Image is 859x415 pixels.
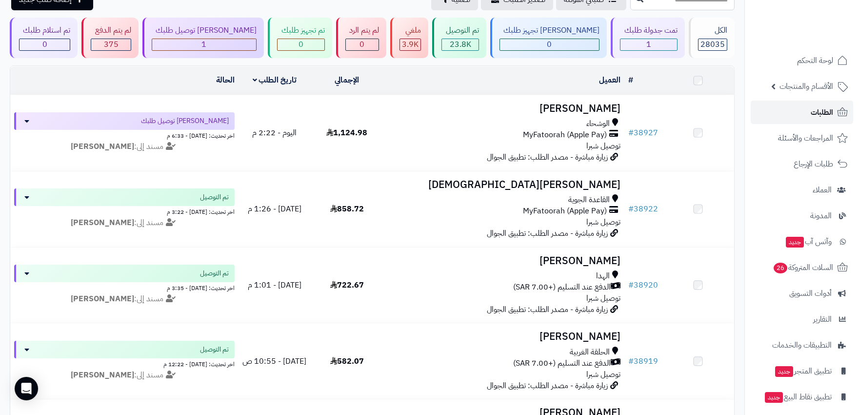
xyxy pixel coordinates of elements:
[500,39,599,50] div: 0
[811,105,833,119] span: الطلبات
[299,39,303,50] span: 0
[19,25,70,36] div: تم استلام طلبك
[628,127,658,139] a: #38927
[152,39,256,50] div: 1
[523,206,607,217] span: MyFatoorah (Apple Pay)
[252,127,297,139] span: اليوم - 2:22 م
[513,282,611,293] span: الدفع عند التسليم (+7.00 SAR)
[141,116,229,126] span: [PERSON_NAME] توصيل طلبك
[570,347,610,358] span: الحلقة الغربية
[91,25,131,36] div: لم يتم الدفع
[91,39,130,50] div: 375
[586,292,620,304] span: توصيل شبرا
[778,131,833,145] span: المراجعات والأسئلة
[751,126,853,150] a: المراجعات والأسئلة
[8,18,80,58] a: تم استلام طلبك 0
[793,7,850,28] img: logo-2.png
[488,18,609,58] a: [PERSON_NAME] تجهيز طلبك 0
[620,39,677,50] div: 1
[698,25,727,36] div: الكل
[15,377,38,400] div: Open Intercom Messenger
[751,49,853,72] a: لوحة التحكم
[441,25,479,36] div: تم التوصيل
[786,237,804,248] span: جديد
[387,255,620,267] h3: [PERSON_NAME]
[751,101,853,124] a: الطلبات
[278,39,324,50] div: 0
[779,80,833,93] span: الأقسام والمنتجات
[764,390,832,404] span: تطبيق نقاط البيع
[774,263,787,273] span: 26
[450,39,471,50] span: 23.8K
[330,279,364,291] span: 722.67
[346,39,379,50] div: 0
[628,279,658,291] a: #38920
[628,203,634,215] span: #
[628,279,634,291] span: #
[774,364,832,378] span: تطبيق المتجر
[387,331,620,342] h3: [PERSON_NAME]
[104,39,119,50] span: 375
[785,235,832,249] span: وآتس آب
[326,127,367,139] span: 1,124.98
[751,256,853,279] a: السلات المتروكة26
[335,74,359,86] a: الإجمالي
[387,103,620,114] h3: [PERSON_NAME]
[628,74,633,86] a: #
[487,380,608,392] span: زيارة مباشرة - مصدر الطلب: تطبيق الجوال
[810,209,832,223] span: المدونة
[547,39,552,50] span: 0
[586,140,620,152] span: توصيل شبرا
[7,293,242,305] div: مسند إلى:
[813,312,832,326] span: التقارير
[345,25,379,36] div: لم يتم الرد
[751,204,853,228] a: المدونة
[523,129,607,141] span: MyFatoorah (Apple Pay)
[628,355,634,367] span: #
[775,366,793,377] span: جديد
[330,203,364,215] span: 858.72
[773,261,833,274] span: السلات المتروكة
[751,385,853,409] a: تطبيق نقاط البيعجديد
[430,18,488,58] a: تم التوصيل 23.8K
[253,74,297,86] a: تاريخ الطلب
[586,369,620,380] span: توصيل شبرا
[71,141,134,152] strong: [PERSON_NAME]
[388,18,430,58] a: ملغي 3.9K
[201,39,206,50] span: 1
[71,217,134,228] strong: [PERSON_NAME]
[200,345,229,354] span: تم التوصيل
[628,203,658,215] a: #38922
[42,39,47,50] span: 0
[765,392,783,403] span: جديد
[400,39,420,50] div: 3858
[200,192,229,202] span: تم التوصيل
[360,39,364,50] span: 0
[794,157,833,171] span: طلبات الإرجاع
[330,355,364,367] span: 582.07
[789,287,832,300] span: أدوات التسويق
[71,369,134,381] strong: [PERSON_NAME]
[14,358,235,369] div: اخر تحديث: [DATE] - 12:22 م
[487,151,608,163] span: زيارة مباشرة - مصدر الطلب: تطبيق الجوال
[620,25,677,36] div: تمت جدولة طلبك
[646,39,651,50] span: 1
[596,270,610,282] span: الهدا
[242,355,306,367] span: [DATE] - 10:55 ص
[80,18,140,58] a: لم يتم الدفع 375
[277,25,324,36] div: تم تجهيز طلبك
[266,18,334,58] a: تم تجهيز طلبك 0
[248,279,301,291] span: [DATE] - 1:01 م
[14,206,235,216] div: اخر تحديث: [DATE] - 3:22 م
[687,18,737,58] a: الكل28035
[152,25,257,36] div: [PERSON_NAME] توصيل طلبك
[334,18,388,58] a: لم يتم الرد 0
[14,130,235,140] div: اخر تحديث: [DATE] - 6:33 م
[20,39,70,50] div: 0
[751,152,853,176] a: طلبات الإرجاع
[586,118,610,129] span: الوشحاء
[609,18,686,58] a: تمت جدولة طلبك 1
[813,183,832,197] span: العملاء
[499,25,599,36] div: [PERSON_NAME] تجهيز طلبك
[487,228,608,239] span: زيارة مباشرة - مصدر الطلب: تطبيق الجوال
